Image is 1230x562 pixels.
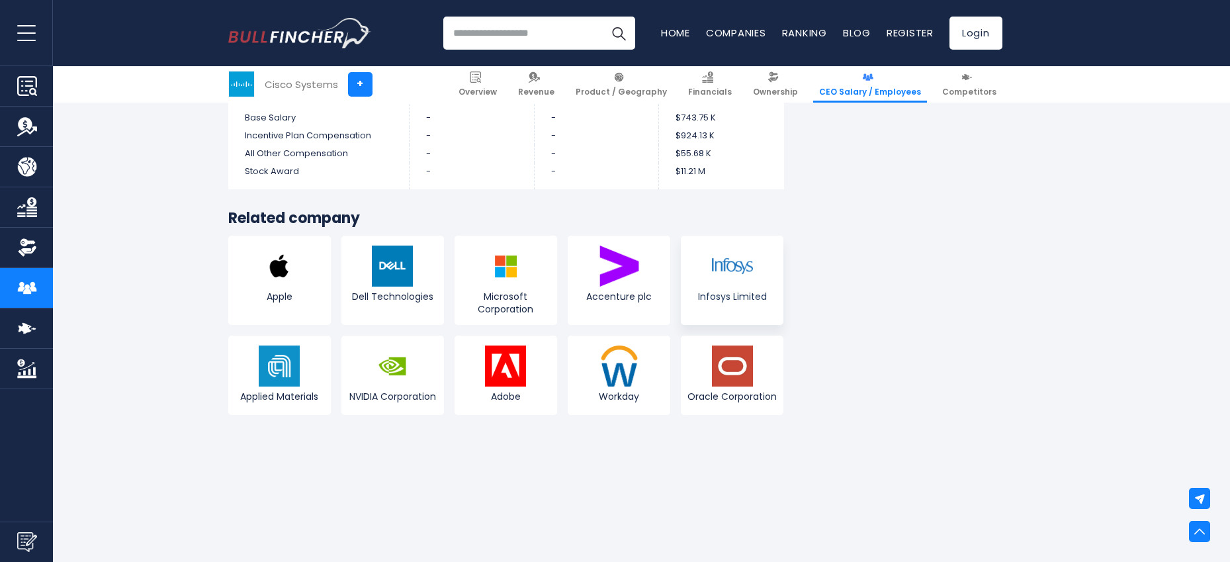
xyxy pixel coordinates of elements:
[345,291,441,303] span: Dell Technologies
[747,66,804,103] a: Ownership
[341,336,444,415] a: NVIDIA Corporation
[712,246,753,287] img: INFY logo
[534,163,659,189] td: -
[518,87,554,97] span: Revenue
[949,17,1002,50] a: Login
[571,391,667,402] span: Workday
[681,236,783,324] a: Infosys Limited
[659,101,784,127] td: $743.75 K
[259,246,300,287] img: AAPL logo
[228,336,331,415] a: Applied Materials
[681,336,783,415] a: Oracle Corporation
[410,163,535,189] td: -
[843,26,871,40] a: Blog
[688,87,732,97] span: Financials
[453,66,503,103] a: Overview
[485,246,526,287] img: MSFT logo
[458,291,554,314] span: Microsoft Corporation
[659,145,784,163] td: $55.68 K
[232,391,328,402] span: Applied Materials
[228,236,331,324] a: Apple
[602,17,635,50] button: Search
[684,391,780,402] span: Oracle Corporation
[485,346,526,387] img: ADBE logo
[599,346,640,387] img: WDAY logo
[228,163,410,189] td: Stock Award
[661,26,690,40] a: Home
[684,291,780,303] span: Infosys Limited
[570,66,673,103] a: Product / Geography
[813,66,927,103] a: CEO Salary / Employees
[228,18,371,48] a: Go to homepage
[712,346,753,387] img: ORCL logo
[458,391,554,402] span: Adobe
[341,236,444,324] a: Dell Technologies
[659,127,784,145] td: $924.13 K
[782,26,827,40] a: Ranking
[229,71,254,97] img: CSCO logo
[259,346,300,387] img: AMAT logo
[534,127,659,145] td: -
[228,127,410,145] td: Incentive Plan Compensation
[410,145,535,163] td: -
[534,101,659,127] td: -
[571,291,667,303] span: Accenture plc
[17,238,37,258] img: Ownership
[372,346,413,387] img: NVDA logo
[576,87,667,97] span: Product / Geography
[228,18,371,48] img: Bullfincher logo
[942,87,996,97] span: Competitors
[512,66,560,103] a: Revenue
[659,163,784,189] td: $11.21 M
[410,101,535,127] td: -
[753,87,798,97] span: Ownership
[228,145,410,163] td: All Other Compensation
[348,72,373,97] a: +
[706,26,766,40] a: Companies
[568,336,670,415] a: Workday
[682,66,738,103] a: Financials
[265,77,338,92] div: Cisco Systems
[455,336,557,415] a: Adobe
[534,145,659,163] td: -
[232,291,328,303] span: Apple
[228,209,784,228] h3: Related company
[568,236,670,324] a: Accenture plc
[819,87,921,97] span: CEO Salary / Employees
[410,127,535,145] td: -
[936,66,1002,103] a: Competitors
[372,246,413,287] img: DELL logo
[459,87,497,97] span: Overview
[345,391,441,402] span: NVIDIA Corporation
[455,236,557,324] a: Microsoft Corporation
[887,26,934,40] a: Register
[228,101,410,127] td: Base Salary
[599,246,640,287] img: ACN logo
